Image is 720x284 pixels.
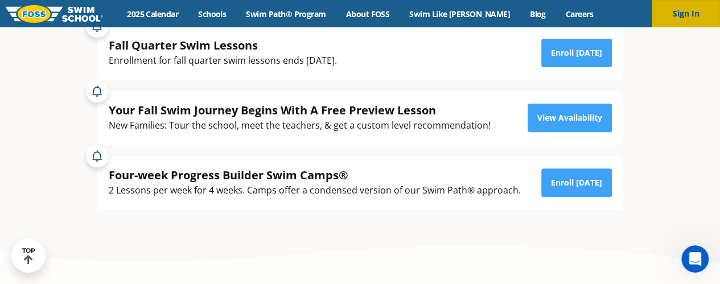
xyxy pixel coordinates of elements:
div: Your Fall Swim Journey Begins With A Free Preview Lesson [109,102,491,118]
div: New Families: Tour the school, meet the teachers, & get a custom level recommendation! [109,118,491,133]
a: Enroll [DATE] [541,39,612,67]
div: Fall Quarter Swim Lessons [109,38,337,53]
a: About FOSS [336,9,400,19]
a: Swim Like [PERSON_NAME] [400,9,520,19]
div: Four-week Progress Builder Swim Camps® [109,167,521,183]
a: Enroll [DATE] [541,168,612,197]
div: TOP [22,247,35,265]
a: Swim Path® Program [236,9,336,19]
div: Enrollment for fall quarter swim lessons ends [DATE]. [109,53,337,68]
a: View Availability [528,104,612,132]
a: Careers [556,9,603,19]
img: FOSS Swim School Logo [6,5,103,23]
a: Schools [188,9,236,19]
a: 2025 Calendar [117,9,188,19]
a: Blog [520,9,556,19]
div: 2 Lessons per week for 4 weeks. Camps offer a condensed version of our Swim Path® approach. [109,183,521,198]
iframe: Intercom live chat [681,245,709,273]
